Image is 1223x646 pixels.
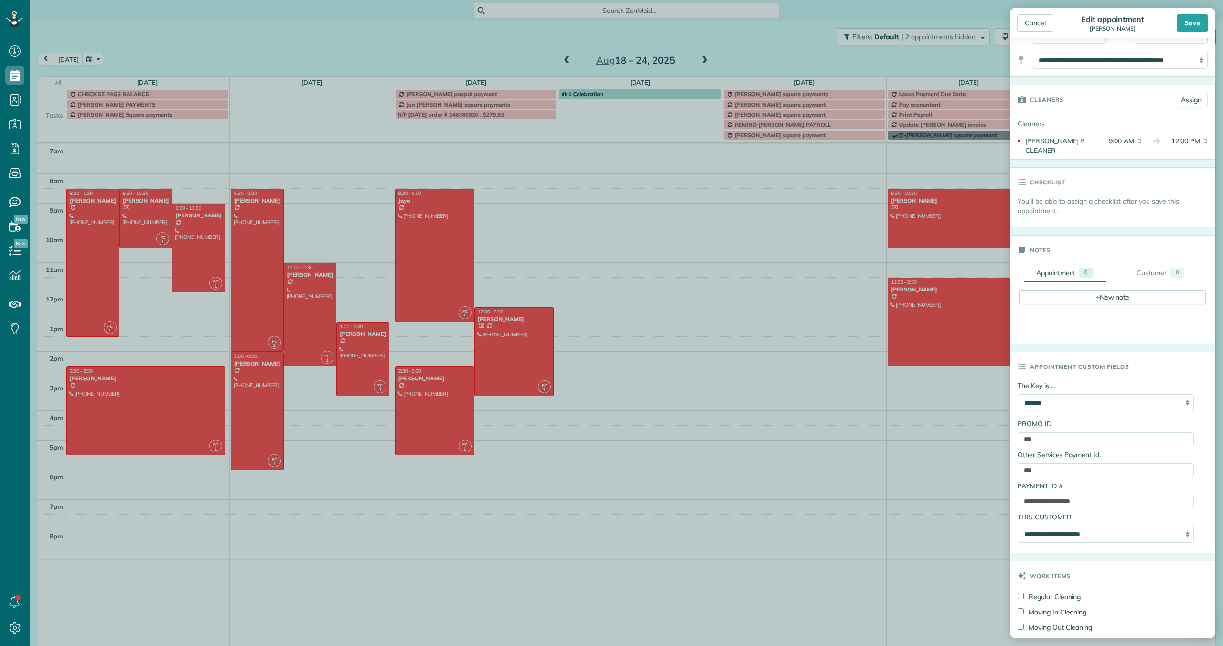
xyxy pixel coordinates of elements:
[1019,290,1206,304] div: New note
[1175,93,1208,107] a: Assign
[1177,14,1208,32] div: Save
[1030,168,1065,196] h3: Checklist
[1137,268,1167,278] div: Customer
[1018,419,1051,429] label: PROMO ID
[1030,561,1071,590] h3: Work items
[1170,268,1184,278] div: 0
[1102,136,1134,155] span: 9:00 AM
[1096,292,1100,301] span: +
[1018,450,1101,460] label: Other Services Payment Id.
[1030,236,1051,264] h3: Notes
[1018,481,1062,491] label: PAYMENT ID #
[1017,14,1053,32] div: Cancel
[1078,25,1147,32] div: [PERSON_NAME]
[1018,381,1194,390] label: The Key is ...
[1030,85,1064,114] h3: Cleaners
[1030,352,1129,381] h3: Appointment custom fields
[1078,14,1147,24] div: Edit appointment
[1018,196,1215,215] p: You’ll be able to assign a checklist after you save this appointment.
[1079,268,1093,278] div: 0
[1018,608,1024,614] input: Moving In Cleaning
[1010,115,1077,132] div: Cleaners
[14,215,28,224] span: New
[1018,624,1024,630] input: Moving Out Cleaning
[1018,593,1024,599] input: Regular Cleaning
[1168,136,1200,155] span: 12:00 PM
[1018,512,1194,522] label: THIS CUSTOMER
[1018,623,1092,632] label: Moving Out Cleaning
[1025,136,1099,155] div: [PERSON_NAME] B CLEANER
[1018,607,1086,617] label: Moving In Cleaning
[1036,268,1076,278] div: Appointment
[14,239,28,248] span: New
[1018,592,1081,602] label: Regular Cleaning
